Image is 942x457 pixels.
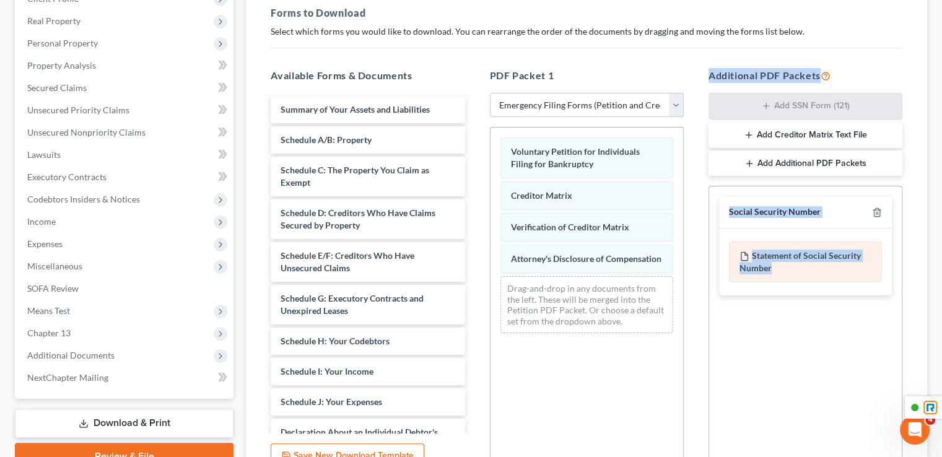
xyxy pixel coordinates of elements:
span: Lawsuits [27,149,61,160]
a: Unsecured Priority Claims [17,99,233,121]
div: Statement of Social Security Number [729,242,882,282]
iframe: Intercom live chat [900,415,930,445]
h5: PDF Packet 1 [490,68,684,83]
a: NextChapter Mailing [17,367,233,389]
button: Add Creditor Matrix Text File [709,122,902,148]
span: Miscellaneous [27,261,82,271]
span: Summary of Your Assets and Liabilities [281,104,430,115]
span: SOFA Review [27,283,79,294]
span: Chapter 13 [27,328,71,338]
h5: Available Forms & Documents [271,68,464,83]
a: Unsecured Nonpriority Claims [17,121,233,144]
a: SOFA Review [17,277,233,300]
span: Codebtors Insiders & Notices [27,194,140,204]
span: Attorney's Disclosure of Compensation [511,253,661,264]
div: Social Security Number [729,206,821,218]
span: Unsecured Nonpriority Claims [27,127,146,137]
h5: Forms to Download [271,6,902,20]
span: Voluntary Petition for Individuals Filing for Bankruptcy [511,146,640,169]
span: Property Analysis [27,60,96,71]
span: Additional Documents [27,350,115,360]
a: Lawsuits [17,144,233,166]
span: Schedule A/B: Property [281,134,372,145]
span: NextChapter Mailing [27,372,108,383]
span: Means Test [27,305,70,316]
h5: Additional PDF Packets [709,68,902,83]
span: Schedule D: Creditors Who Have Claims Secured by Property [281,207,435,230]
button: Add Additional PDF Packets [709,150,902,176]
span: Secured Claims [27,82,87,93]
a: Property Analysis [17,54,233,77]
span: Schedule E/F: Creditors Who Have Unsecured Claims [281,250,414,273]
span: Executory Contracts [27,172,107,182]
span: Schedule J: Your Expenses [281,396,382,407]
a: Executory Contracts [17,166,233,188]
a: Secured Claims [17,77,233,99]
span: Schedule I: Your Income [281,366,373,376]
span: Declaration About an Individual Debtor's Schedules [281,427,438,450]
div: Drag-and-drop in any documents from the left. These will be merged into the Petition PDF Packet. ... [500,276,673,333]
a: Download & Print [15,409,233,438]
span: Schedule H: Your Codebtors [281,336,390,346]
span: Schedule G: Executory Contracts and Unexpired Leases [281,293,424,316]
span: Personal Property [27,38,98,48]
button: Add SSN Form (121) [709,93,902,120]
p: Select which forms you would like to download. You can rearrange the order of the documents by dr... [271,25,902,38]
span: Real Property [27,15,81,26]
span: Schedule C: The Property You Claim as Exempt [281,165,429,188]
span: Verification of Creditor Matrix [511,222,629,232]
span: 4 [925,415,935,425]
span: Creditor Matrix [511,190,572,201]
span: Expenses [27,238,63,249]
span: Income [27,216,56,227]
span: Unsecured Priority Claims [27,105,129,115]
